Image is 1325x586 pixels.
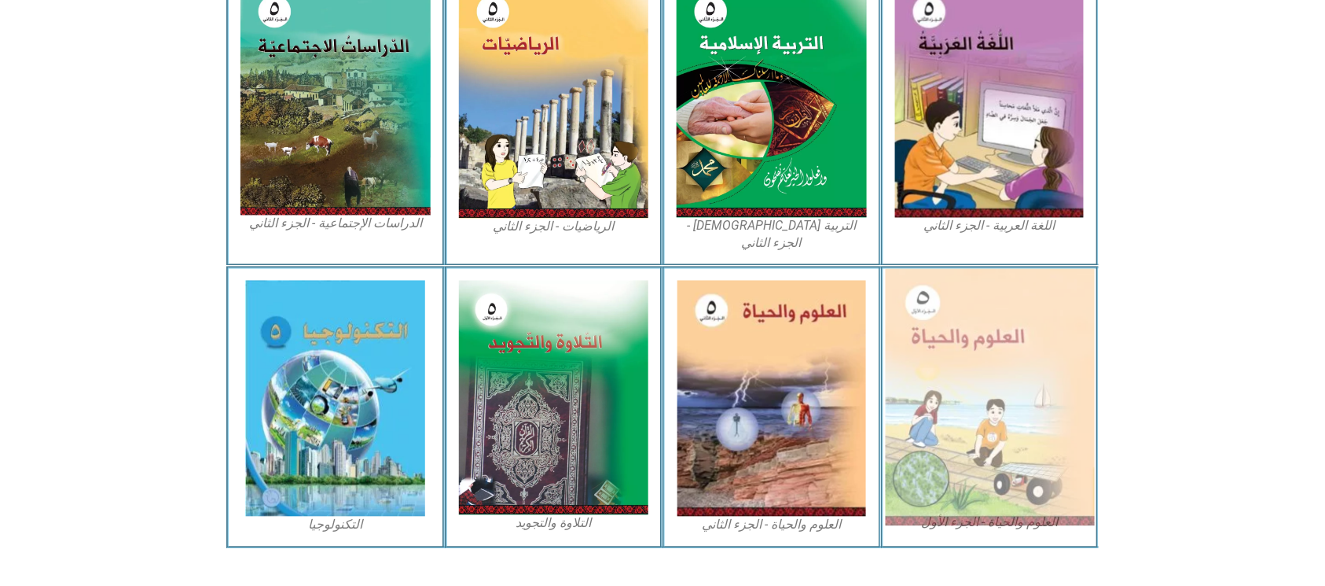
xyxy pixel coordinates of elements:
[895,218,1085,235] figcaption: اللغة العربية - الجزء الثاني
[677,517,867,534] figcaption: العلوم والحياة - الجزء الثاني
[459,219,649,236] figcaption: الرياضيات - الجزء الثاني
[240,216,431,233] figcaption: الدراسات الإجتماعية - الجزء الثاني
[240,517,431,534] figcaption: التكنولوجيا
[677,218,867,253] figcaption: التربية [DEMOGRAPHIC_DATA] - الجزء الثاني
[459,515,649,533] figcaption: التلاوة والتجويد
